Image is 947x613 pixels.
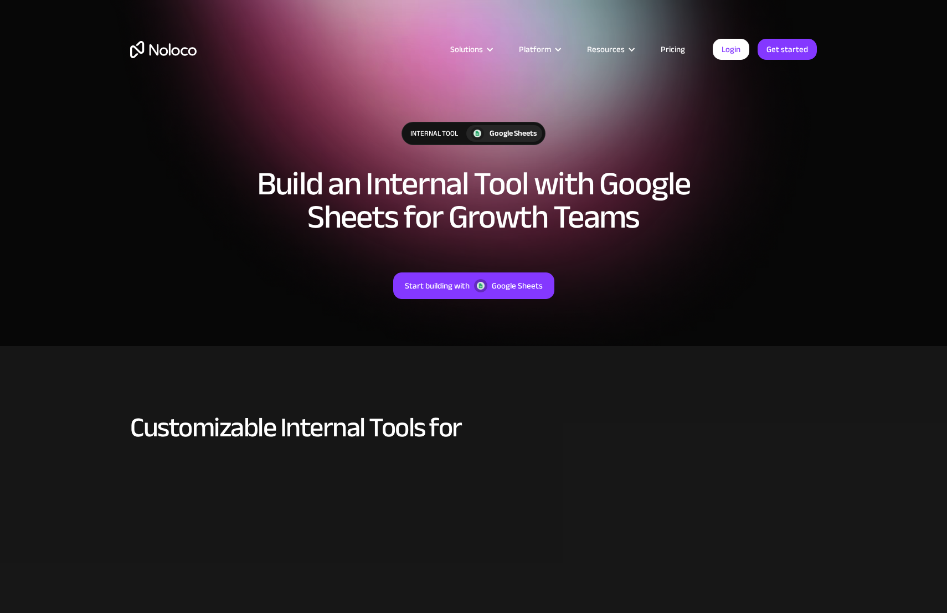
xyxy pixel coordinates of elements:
[436,42,505,56] div: Solutions
[505,42,573,56] div: Platform
[405,279,470,293] div: Start building with
[490,127,537,140] div: Google Sheets
[519,42,551,56] div: Platform
[573,42,647,56] div: Resources
[492,279,543,293] div: Google Sheets
[647,42,699,56] a: Pricing
[402,122,466,145] div: Internal Tool
[393,272,554,299] a: Start building withGoogle Sheets
[130,41,197,58] a: home
[758,39,817,60] a: Get started
[450,42,483,56] div: Solutions
[713,39,749,60] a: Login
[587,42,625,56] div: Resources
[130,413,817,442] h2: Customizable Internal Tools for
[224,167,723,234] h1: Build an Internal Tool with Google Sheets for Growth Teams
